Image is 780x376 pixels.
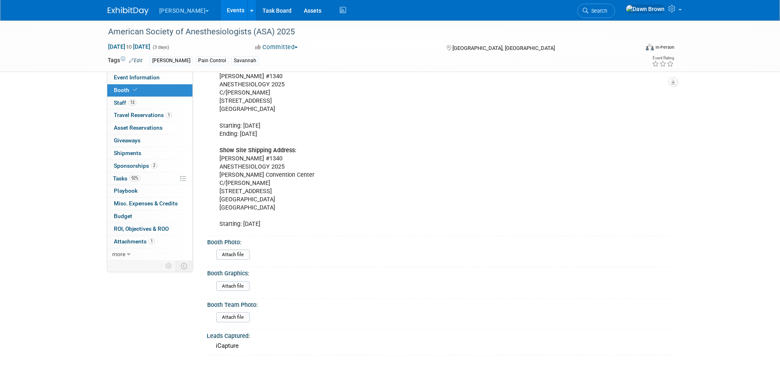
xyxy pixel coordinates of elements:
[207,236,669,246] div: Booth Photo:
[151,162,157,169] span: 2
[114,238,155,245] span: Attachments
[128,99,136,106] span: 13
[114,187,138,194] span: Playbook
[646,44,654,50] img: Format-Inperson.png
[114,124,163,131] span: Asset Reservations
[107,185,192,197] a: Playbook
[108,7,149,15] img: ExhibitDay
[129,175,140,181] span: 92%
[152,45,169,50] span: (3 days)
[129,58,142,63] a: Edit
[231,56,259,65] div: Savannah
[114,99,136,106] span: Staff
[107,122,192,134] a: Asset Reservations
[108,43,151,50] span: [DATE] [DATE]
[162,261,176,271] td: Personalize Event Tab Strip
[114,150,141,156] span: Shipments
[107,160,192,172] a: Sponsorships2
[114,213,132,219] span: Budget
[219,147,296,154] b: Show Site Shipping Address:
[114,162,157,169] span: Sponsorships
[133,88,137,92] i: Booth reservation complete
[114,74,160,81] span: Event Information
[107,147,192,160] a: Shipments
[114,137,140,144] span: Giveaways
[196,56,228,65] div: Pain Control
[107,236,192,248] a: Attachments1
[149,238,155,244] span: 1
[107,72,192,84] a: Event Information
[166,112,172,118] span: 1
[107,248,192,261] a: more
[176,261,192,271] td: Toggle Event Tabs
[108,56,142,65] td: Tags
[107,223,192,235] a: ROI, Objectives & ROO
[655,44,674,50] div: In-Person
[652,56,674,60] div: Event Rating
[114,200,178,207] span: Misc. Expenses & Credits
[588,8,607,14] span: Search
[452,45,555,51] span: [GEOGRAPHIC_DATA], [GEOGRAPHIC_DATA]
[114,87,139,93] span: Booth
[252,43,301,52] button: Committed
[207,330,673,340] div: Leads Captured:
[107,173,192,185] a: Tasks92%
[207,299,669,309] div: Booth Team Photo:
[214,60,583,233] div: [PERSON_NAME] #1340 ANESTHESIOLOGY 2025 C/[PERSON_NAME] [STREET_ADDRESS] [GEOGRAPHIC_DATA] Starti...
[213,340,667,352] div: iCapture
[105,25,626,39] div: American Society of Anesthesiologists (ASA) 2025
[107,198,192,210] a: Misc. Expenses & Credits
[114,112,172,118] span: Travel Reservations
[107,97,192,109] a: Staff13
[107,135,192,147] a: Giveaways
[207,267,669,277] div: Booth Graphics:
[107,210,192,223] a: Budget
[150,56,193,65] div: [PERSON_NAME]
[107,109,192,122] a: Travel Reservations1
[626,5,665,14] img: Dawn Brown
[107,84,192,97] a: Booth
[125,43,133,50] span: to
[590,43,675,55] div: Event Format
[113,175,140,182] span: Tasks
[112,251,125,257] span: more
[114,225,169,232] span: ROI, Objectives & ROO
[577,4,615,18] a: Search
